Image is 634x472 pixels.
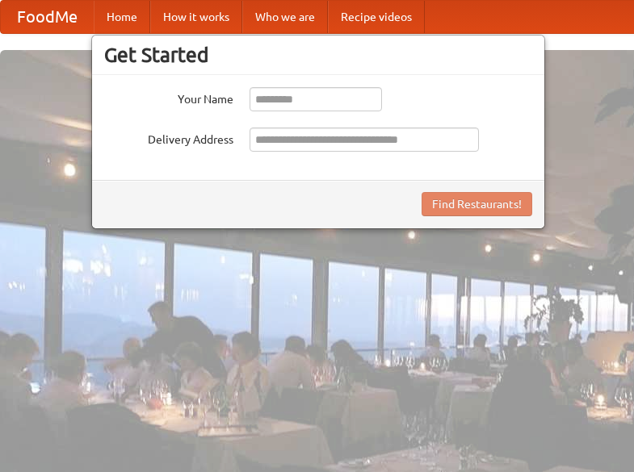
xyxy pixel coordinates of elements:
[104,87,233,107] label: Your Name
[242,1,328,33] a: Who we are
[104,43,532,67] h3: Get Started
[1,1,94,33] a: FoodMe
[94,1,150,33] a: Home
[104,127,233,148] label: Delivery Address
[150,1,242,33] a: How it works
[422,192,532,216] button: Find Restaurants!
[328,1,425,33] a: Recipe videos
